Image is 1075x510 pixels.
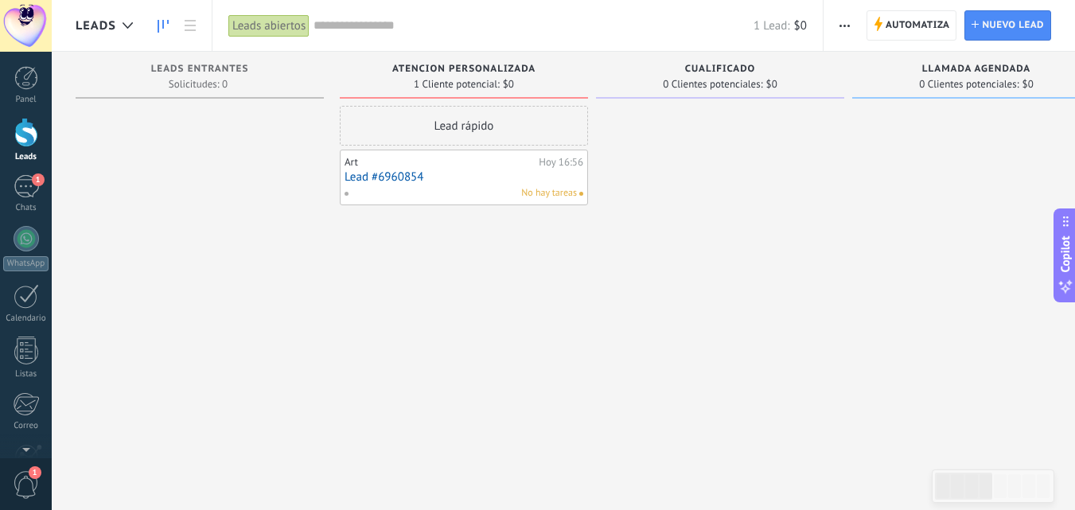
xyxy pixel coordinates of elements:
span: Leads Entrantes [151,64,249,75]
a: Lead #6960854 [345,170,583,184]
div: Leads Entrantes [84,64,316,77]
span: 0 Clientes potenciales: [919,80,1019,89]
span: $0 [1022,80,1034,89]
span: 1 [29,466,41,479]
div: Calendario [3,313,49,324]
span: Leads [76,18,116,33]
div: Correo [3,421,49,431]
a: Leads [150,10,177,41]
a: Lista [177,10,204,41]
div: Cualificado [604,64,836,77]
span: 1 Cliente potencial: [414,80,500,89]
div: Hoy 16:56 [539,156,583,169]
span: Solicitudes: 0 [169,80,228,89]
button: Más [833,10,856,41]
a: Automatiza [867,10,957,41]
span: $0 [503,80,514,89]
div: Leads abiertos [228,14,310,37]
a: Nuevo lead [964,10,1051,41]
div: Art [345,156,535,169]
span: 0 Clientes potenciales: [663,80,762,89]
div: Leads [3,152,49,162]
div: ATENCION PERSONALIZADA [348,64,580,77]
span: No hay nada asignado [579,192,583,196]
span: Cualificado [685,64,756,75]
span: Copilot [1057,236,1073,272]
span: $0 [794,18,807,33]
div: WhatsApp [3,256,49,271]
div: Panel [3,95,49,105]
div: Chats [3,203,49,213]
div: Lead rápido [340,106,588,146]
div: Listas [3,369,49,380]
span: Automatiza [886,11,950,40]
span: No hay tareas [521,186,577,200]
span: Nuevo lead [982,11,1044,40]
span: Llamada agendada [922,64,1030,75]
span: 1 [32,173,45,186]
span: 1 Lead: [754,18,789,33]
span: $0 [766,80,777,89]
span: ATENCION PERSONALIZADA [392,64,536,75]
